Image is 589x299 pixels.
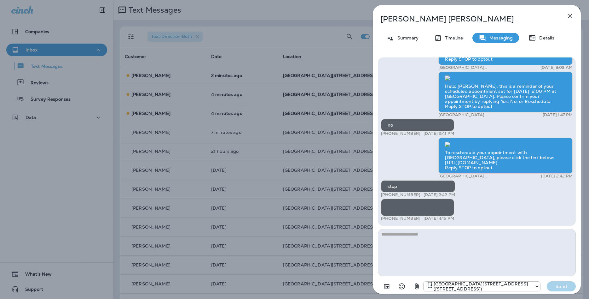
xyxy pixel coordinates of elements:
div: no [381,119,454,131]
p: [PHONE_NUMBER] [381,192,420,197]
div: +1 (402) 891-8464 [424,281,540,291]
div: To reschedule your appointment with [GEOGRAPHIC_DATA], please click the link below: [URL][DOMAIN_... [438,138,573,174]
p: [GEOGRAPHIC_DATA][STREET_ADDRESS] ([STREET_ADDRESS]) [434,281,531,291]
button: Select an emoji [396,280,408,293]
p: Messaging [486,35,513,40]
img: twilio-download [445,142,450,147]
p: Summary [394,35,419,40]
p: [DATE] 4:15 PM [424,216,454,221]
p: [DATE] 8:03 AM [540,65,573,70]
p: [GEOGRAPHIC_DATA][STREET_ADDRESS] ([STREET_ADDRESS]) [438,65,519,70]
p: [DATE] 2:41 PM [424,131,454,136]
img: twilio-download [445,75,450,81]
p: [DATE] 2:42 PM [541,174,573,179]
button: Add in a premade template [380,280,393,293]
p: [GEOGRAPHIC_DATA][STREET_ADDRESS] ([STREET_ADDRESS]) [438,112,519,117]
div: Hello [PERSON_NAME], this is a reminder of your scheduled appointment set for [DATE] 2:00 PM at [... [438,72,573,113]
p: [DATE] 2:42 PM [424,192,455,197]
p: [PHONE_NUMBER] [381,216,420,221]
p: Details [536,35,554,40]
p: [GEOGRAPHIC_DATA][STREET_ADDRESS] ([STREET_ADDRESS]) [438,174,519,179]
p: [DATE] 1:47 PM [543,112,573,117]
p: [PERSON_NAME] [PERSON_NAME] [380,15,552,23]
div: stop [381,180,455,192]
p: [PHONE_NUMBER] [381,131,420,136]
p: Timeline [442,35,463,40]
